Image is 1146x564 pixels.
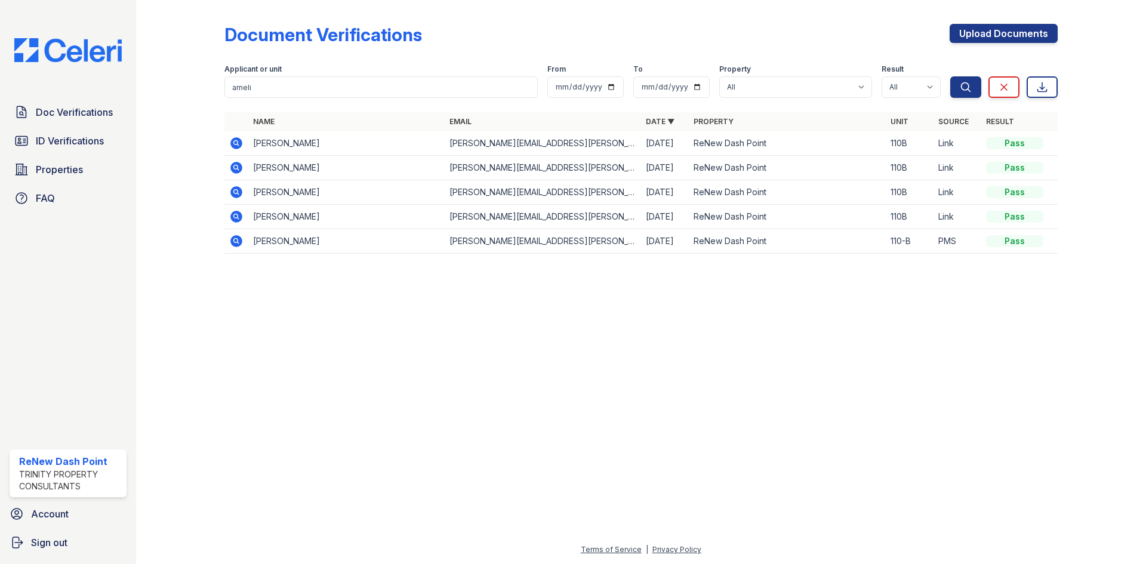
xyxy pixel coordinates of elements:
a: Date ▼ [646,117,674,126]
td: [PERSON_NAME] [248,229,445,254]
a: Account [5,502,131,526]
a: Property [694,117,734,126]
td: [PERSON_NAME] [248,205,445,229]
td: PMS [934,229,981,254]
span: Doc Verifications [36,105,113,119]
span: FAQ [36,191,55,205]
td: [PERSON_NAME][EMAIL_ADDRESS][PERSON_NAME][DOMAIN_NAME] [445,156,641,180]
td: 110B [886,156,934,180]
span: ID Verifications [36,134,104,148]
a: Name [253,117,275,126]
td: ReNew Dash Point [689,205,885,229]
span: Sign out [31,535,67,550]
td: ReNew Dash Point [689,131,885,156]
span: Account [31,507,69,521]
a: FAQ [10,186,127,210]
span: Properties [36,162,83,177]
label: Property [719,64,751,74]
td: Link [934,156,981,180]
label: To [633,64,643,74]
a: Properties [10,158,127,181]
img: CE_Logo_Blue-a8612792a0a2168367f1c8372b55b34899dd931a85d93a1a3d3e32e68fde9ad4.png [5,38,131,62]
div: Pass [986,162,1043,174]
td: [DATE] [641,156,689,180]
td: 110B [886,205,934,229]
div: Pass [986,211,1043,223]
td: [PERSON_NAME][EMAIL_ADDRESS][PERSON_NAME][DOMAIN_NAME] [445,205,641,229]
td: [PERSON_NAME][EMAIL_ADDRESS][PERSON_NAME][DOMAIN_NAME] [445,229,641,254]
td: Link [934,205,981,229]
a: Email [449,117,472,126]
td: [PERSON_NAME][EMAIL_ADDRESS][PERSON_NAME][DOMAIN_NAME] [445,131,641,156]
div: Pass [986,235,1043,247]
a: Unit [891,117,908,126]
label: Applicant or unit [224,64,282,74]
div: ReNew Dash Point [19,454,122,469]
td: [PERSON_NAME][EMAIL_ADDRESS][PERSON_NAME][DOMAIN_NAME] [445,180,641,205]
td: 110B [886,180,934,205]
td: [PERSON_NAME] [248,156,445,180]
td: [DATE] [641,229,689,254]
td: ReNew Dash Point [689,156,885,180]
label: Result [882,64,904,74]
div: | [646,545,648,554]
a: Terms of Service [581,545,642,554]
td: Link [934,131,981,156]
div: Pass [986,186,1043,198]
td: 110B [886,131,934,156]
input: Search by name, email, or unit number [224,76,538,98]
a: Source [938,117,969,126]
a: Upload Documents [950,24,1058,43]
a: Sign out [5,531,131,554]
div: Document Verifications [224,24,422,45]
label: From [547,64,566,74]
div: Trinity Property Consultants [19,469,122,492]
td: [DATE] [641,180,689,205]
td: ReNew Dash Point [689,229,885,254]
a: Result [986,117,1014,126]
td: ReNew Dash Point [689,180,885,205]
td: [PERSON_NAME] [248,131,445,156]
a: ID Verifications [10,129,127,153]
td: 110-B [886,229,934,254]
td: [DATE] [641,131,689,156]
a: Privacy Policy [652,545,701,554]
td: Link [934,180,981,205]
div: Pass [986,137,1043,149]
td: [PERSON_NAME] [248,180,445,205]
td: [DATE] [641,205,689,229]
a: Doc Verifications [10,100,127,124]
